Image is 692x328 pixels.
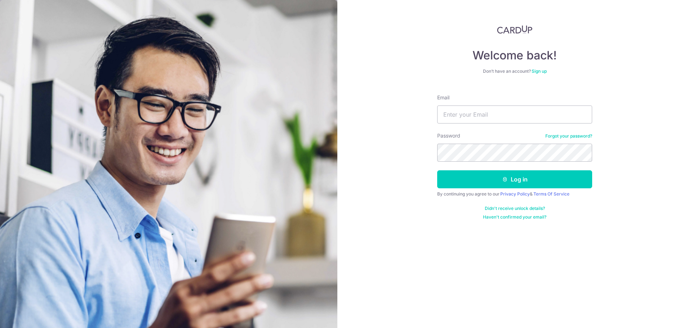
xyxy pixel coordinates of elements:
[437,170,592,188] button: Log in
[483,214,546,220] a: Haven't confirmed your email?
[500,191,530,197] a: Privacy Policy
[437,68,592,74] div: Don’t have an account?
[437,48,592,63] h4: Welcome back!
[485,206,545,211] a: Didn't receive unlock details?
[437,105,592,123] input: Enter your Email
[532,68,547,74] a: Sign up
[437,94,449,101] label: Email
[533,191,569,197] a: Terms Of Service
[437,132,460,139] label: Password
[545,133,592,139] a: Forgot your password?
[497,25,532,34] img: CardUp Logo
[437,191,592,197] div: By continuing you agree to our &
